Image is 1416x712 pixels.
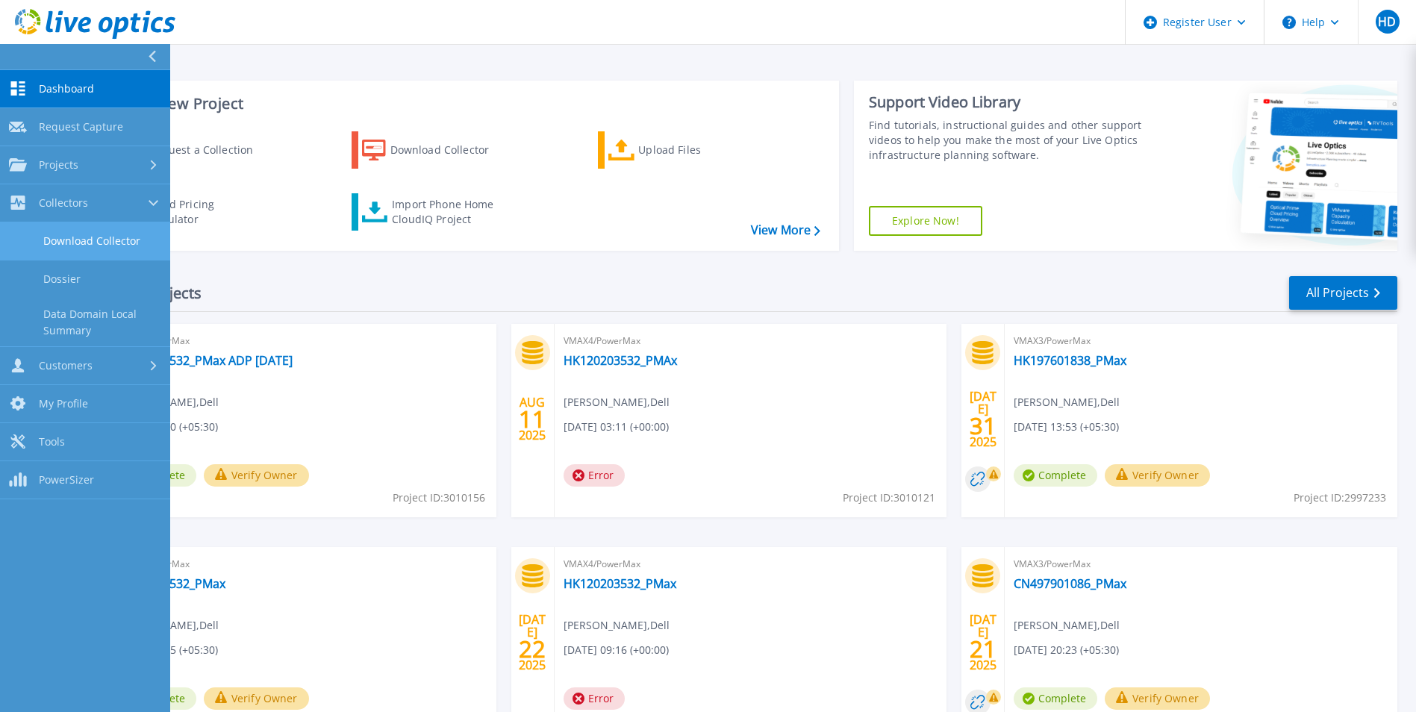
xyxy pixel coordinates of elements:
a: CN497901086_PMax [1014,576,1126,591]
span: [PERSON_NAME] , Dell [1014,617,1120,634]
div: [DATE] 2025 [969,615,997,669]
a: All Projects [1289,276,1397,310]
span: VMAX3/PowerMax [1014,556,1388,572]
span: Complete [1014,464,1097,487]
span: 21 [970,643,996,655]
div: AUG 2025 [518,392,546,446]
a: HK120203532_PMax [564,576,676,591]
div: [DATE] 2025 [969,392,997,446]
span: 11 [519,413,546,425]
div: Cloud Pricing Calculator [146,197,266,227]
span: Request Capture [39,120,123,134]
button: Verify Owner [204,464,309,487]
span: VMAX4/PowerMax [113,556,487,572]
a: Explore Now! [869,206,982,236]
div: Download Collector [390,135,510,165]
span: VMAX4/PowerMax [564,333,938,349]
a: Upload Files [598,131,764,169]
div: Import Phone Home CloudIQ Project [392,197,508,227]
span: Customers [39,359,93,372]
a: HK120203532_PMax ADP [DATE] [113,353,293,368]
a: Cloud Pricing Calculator [106,193,272,231]
span: Complete [1014,687,1097,710]
span: [PERSON_NAME] , Dell [564,394,670,410]
span: VMAX4/PowerMax [564,556,938,572]
div: Find tutorials, instructional guides and other support videos to help you make the most of your L... [869,118,1146,163]
span: Error [564,687,625,710]
span: Project ID: 2997233 [1294,490,1386,506]
span: VMAX4/PowerMax [113,333,487,349]
span: Project ID: 3010156 [393,490,485,506]
a: View More [751,223,820,237]
div: Support Video Library [869,93,1146,112]
button: Verify Owner [1105,687,1210,710]
a: HK197601838_PMax [1014,353,1126,368]
span: Collectors [39,196,88,210]
div: Request a Collection [149,135,268,165]
span: PowerSizer [39,473,94,487]
div: Upload Files [638,135,758,165]
span: Projects [39,158,78,172]
span: [DATE] 09:16 (+00:00) [564,642,669,658]
button: Verify Owner [1105,464,1210,487]
span: HD [1378,16,1396,28]
span: My Profile [39,397,88,410]
a: Request a Collection [106,131,272,169]
a: HK120203532_PMax [113,576,225,591]
a: Download Collector [352,131,518,169]
span: 31 [970,419,996,432]
span: Error [564,464,625,487]
span: [DATE] 20:23 (+05:30) [1014,642,1119,658]
span: 22 [519,643,546,655]
div: [DATE] 2025 [518,615,546,669]
span: [PERSON_NAME] , Dell [564,617,670,634]
span: Tools [39,435,65,449]
span: VMAX3/PowerMax [1014,333,1388,349]
span: Project ID: 3010121 [843,490,935,506]
h3: Start a New Project [106,96,820,112]
span: [PERSON_NAME] , Dell [1014,394,1120,410]
span: [DATE] 03:11 (+00:00) [564,419,669,435]
button: Verify Owner [204,687,309,710]
span: [DATE] 13:53 (+05:30) [1014,419,1119,435]
span: Dashboard [39,82,94,96]
a: HK120203532_PMAx [564,353,677,368]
